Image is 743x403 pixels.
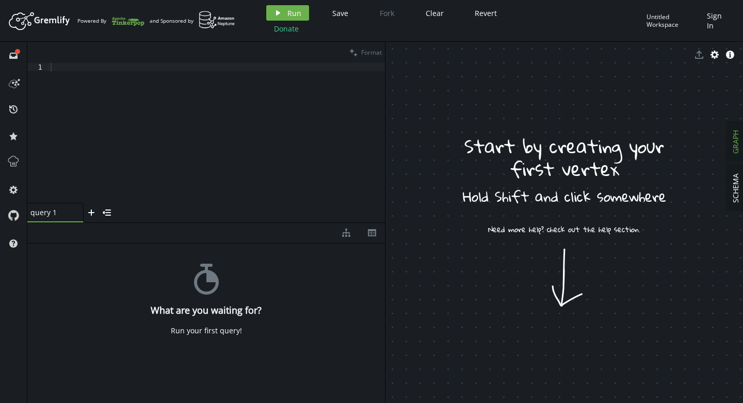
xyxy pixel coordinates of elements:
[361,48,382,57] span: Format
[467,5,505,21] button: Revert
[731,130,740,154] span: GRAPH
[266,5,309,21] button: Run
[380,8,394,18] span: Fork
[346,42,385,63] button: Format
[274,24,299,34] span: Donate
[171,326,242,335] div: Run your first query!
[707,11,730,30] span: Sign In
[30,207,72,217] span: query 1
[426,8,444,18] span: Clear
[77,12,144,30] div: Powered By
[27,63,49,71] div: 1
[151,305,262,316] h4: What are you waiting for?
[266,21,306,36] button: Donate
[150,11,235,30] div: and Sponsored by
[325,5,356,21] button: Save
[199,11,235,29] img: AWS Neptune
[418,5,451,21] button: Clear
[731,173,740,203] span: SCHEMA
[647,13,702,29] div: Untitled Workspace
[372,5,402,21] button: Fork
[702,5,735,36] button: Sign In
[287,8,301,18] span: Run
[475,8,497,18] span: Revert
[332,8,348,18] span: Save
